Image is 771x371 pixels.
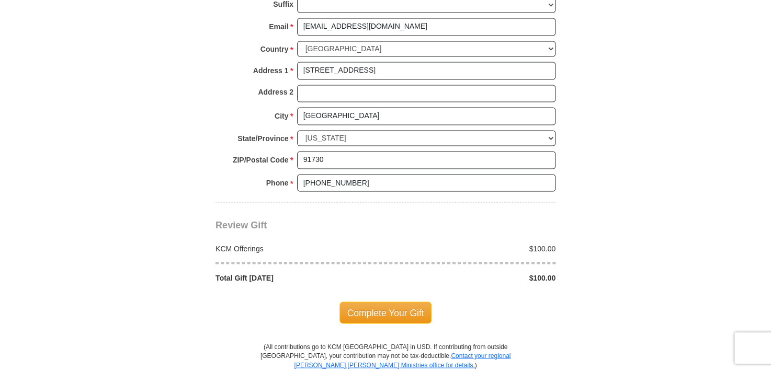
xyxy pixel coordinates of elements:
[216,219,267,230] span: Review Gift
[385,243,561,253] div: $100.00
[385,272,561,283] div: $100.00
[339,302,432,323] span: Complete Your Gift
[294,352,511,368] a: Contact your regional [PERSON_NAME] [PERSON_NAME] Ministries office for details.
[275,109,288,123] strong: City
[233,153,289,167] strong: ZIP/Postal Code
[210,243,386,253] div: KCM Offerings
[260,42,289,56] strong: Country
[258,85,293,99] strong: Address 2
[253,63,289,78] strong: Address 1
[269,19,288,34] strong: Email
[237,131,288,146] strong: State/Province
[210,272,386,283] div: Total Gift [DATE]
[266,175,289,190] strong: Phone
